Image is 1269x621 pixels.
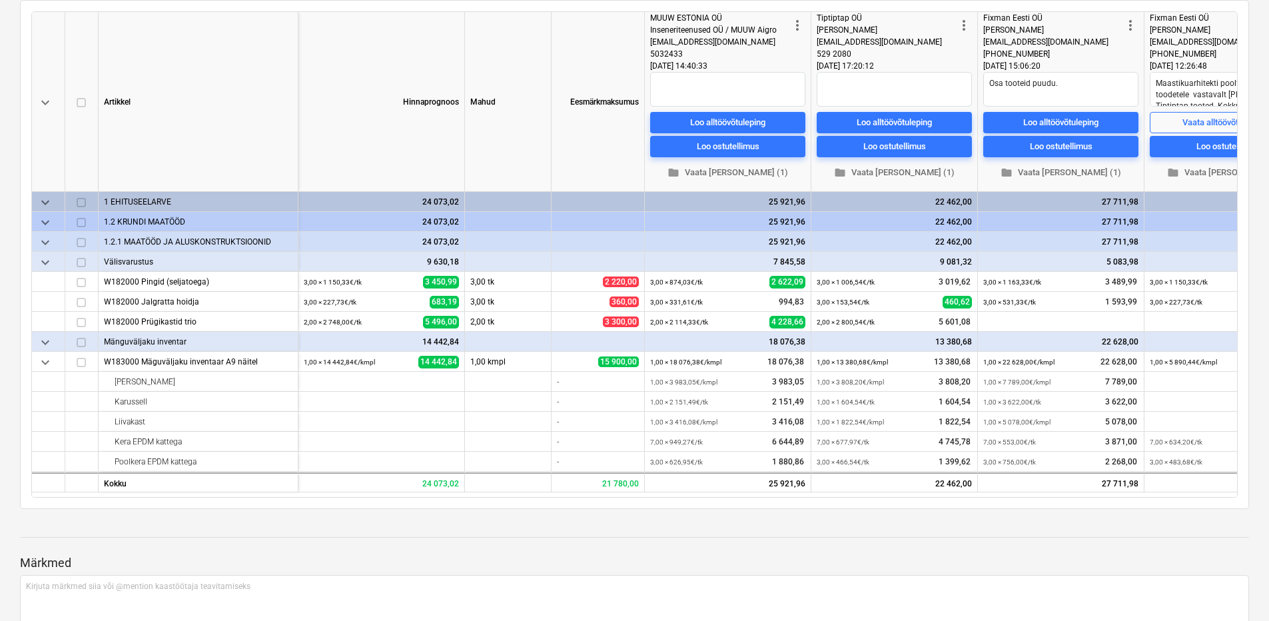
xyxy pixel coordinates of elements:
[817,24,956,36] div: [PERSON_NAME]
[817,12,956,24] div: Tiptiptap OÜ
[983,24,1122,36] div: [PERSON_NAME]
[983,37,1108,47] span: [EMAIL_ADDRESS][DOMAIN_NAME]
[697,139,759,154] div: Loo ostutellimus
[298,12,465,192] div: Hinnaprognoos
[552,412,645,432] div: -
[834,167,846,179] span: folder
[650,12,789,24] div: MUUW ESTONIA OÜ
[983,163,1138,183] button: Vaata [PERSON_NAME] (1)
[817,358,888,366] small: 1,00 × 13 380,68€ / kmpl
[1023,115,1098,130] div: Loo alltöövõtuleping
[552,432,645,452] div: -
[104,452,292,472] div: Poolkera EPDM kattega
[304,318,362,326] small: 2,00 × 2 748,00€ / tk
[304,358,375,366] small: 1,00 × 14 442,84€ / kmpl
[817,37,942,47] span: [EMAIL_ADDRESS][DOMAIN_NAME]
[650,252,805,272] div: 7 845,58
[650,332,805,352] div: 18 076,38
[99,472,298,492] div: Kokku
[304,332,459,352] div: 14 442,84
[1099,356,1138,368] span: 22 628,00
[552,372,645,392] div: -
[937,456,972,468] span: 1 399,62
[650,112,805,133] button: Loo alltöövõtuleping
[650,136,805,157] button: Loo ostutellimus
[104,412,292,432] div: Liivakast
[983,279,1041,286] small: 3,00 × 1 163,33€ / tk
[1030,139,1092,154] div: Loo ostutellimus
[769,276,805,289] span: 2 622,09
[817,332,972,352] div: 13 380,68
[771,376,805,388] span: 3 983,05
[983,418,1051,426] small: 1,00 × 5 078,00€ / kmpl
[430,296,459,309] span: 683,19
[989,165,1133,181] span: Vaata [PERSON_NAME] (1)
[771,456,805,468] span: 1 880,86
[1202,557,1269,621] iframe: Chat Widget
[37,195,53,211] span: keyboard_arrow_down
[650,438,703,446] small: 7,00 × 949,27€ / tk
[650,192,805,212] div: 25 921,96
[104,432,292,452] div: Kera EPDM kattega
[983,60,1138,72] div: [DATE] 15:06:20
[811,472,978,492] div: 22 462,00
[817,458,869,466] small: 3,00 × 466,54€ / tk
[771,436,805,448] span: 6 644,89
[983,72,1138,107] textarea: Osa tooteid puudu.
[104,392,292,412] div: Karussell
[789,17,805,33] span: more_vert
[822,165,967,181] span: Vaata [PERSON_NAME] (1)
[983,299,1036,306] small: 3,00 × 531,33€ / tk
[650,318,708,326] small: 2,00 × 2 114,33€ / tk
[817,438,869,446] small: 7,00 × 677,97€ / tk
[817,378,884,386] small: 1,00 × 3 808,20€ / kmpl
[983,232,1138,252] div: 27 711,98
[1104,297,1138,308] span: 1 593,99
[690,115,765,130] div: Loo alltöövõtuleping
[104,292,292,311] div: W182000 Jalgratta hoidja
[817,279,875,286] small: 3,00 × 1 006,54€ / tk
[552,12,645,192] div: Eesmärkmaksumus
[1122,17,1138,33] span: more_vert
[650,458,703,466] small: 3,00 × 626,95€ / tk
[1104,416,1138,428] span: 5 078,00
[304,279,362,286] small: 3,00 × 1 150,33€ / tk
[956,17,972,33] span: more_vert
[1196,139,1259,154] div: Loo ostutellimus
[857,115,932,130] div: Loo alltöövõtuleping
[650,37,775,47] span: [EMAIL_ADDRESS][DOMAIN_NAME]
[983,398,1041,406] small: 1,00 × 3 622,00€ / tk
[983,192,1138,212] div: 27 711,98
[1104,376,1138,388] span: 7 789,00
[304,212,459,232] div: 24 073,02
[1001,167,1013,179] span: folder
[37,354,53,370] span: keyboard_arrow_down
[650,299,703,306] small: 3,00 × 331,61€ / tk
[817,232,972,252] div: 22 462,00
[650,398,708,406] small: 1,00 × 2 151,49€ / tk
[1150,358,1217,366] small: 1,00 × 5 890,44€ / kmpl
[598,356,639,367] span: 15 900,00
[983,212,1138,232] div: 27 711,98
[1104,456,1138,468] span: 2 268,00
[104,212,292,231] div: 1.2 KRUNDI MAATÖÖD
[817,136,972,157] button: Loo ostutellimus
[304,299,356,306] small: 3,00 × 227,73€ / tk
[937,316,972,328] span: 5 601,08
[769,316,805,328] span: 4 228,66
[817,192,972,212] div: 22 462,00
[304,192,459,212] div: 24 073,02
[104,192,292,211] div: 1 EHITUSEELARVE
[983,136,1138,157] button: Loo ostutellimus
[104,372,292,392] div: Ronila
[645,472,811,492] div: 25 921,96
[650,60,805,72] div: [DATE] 14:40:33
[983,332,1138,352] div: 22 628,00
[933,356,972,368] span: 13 380,68
[655,165,800,181] span: Vaata [PERSON_NAME] (1)
[650,232,805,252] div: 25 921,96
[863,139,926,154] div: Loo ostutellimus
[423,316,459,328] span: 5 496,00
[817,60,972,72] div: [DATE] 17:20:12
